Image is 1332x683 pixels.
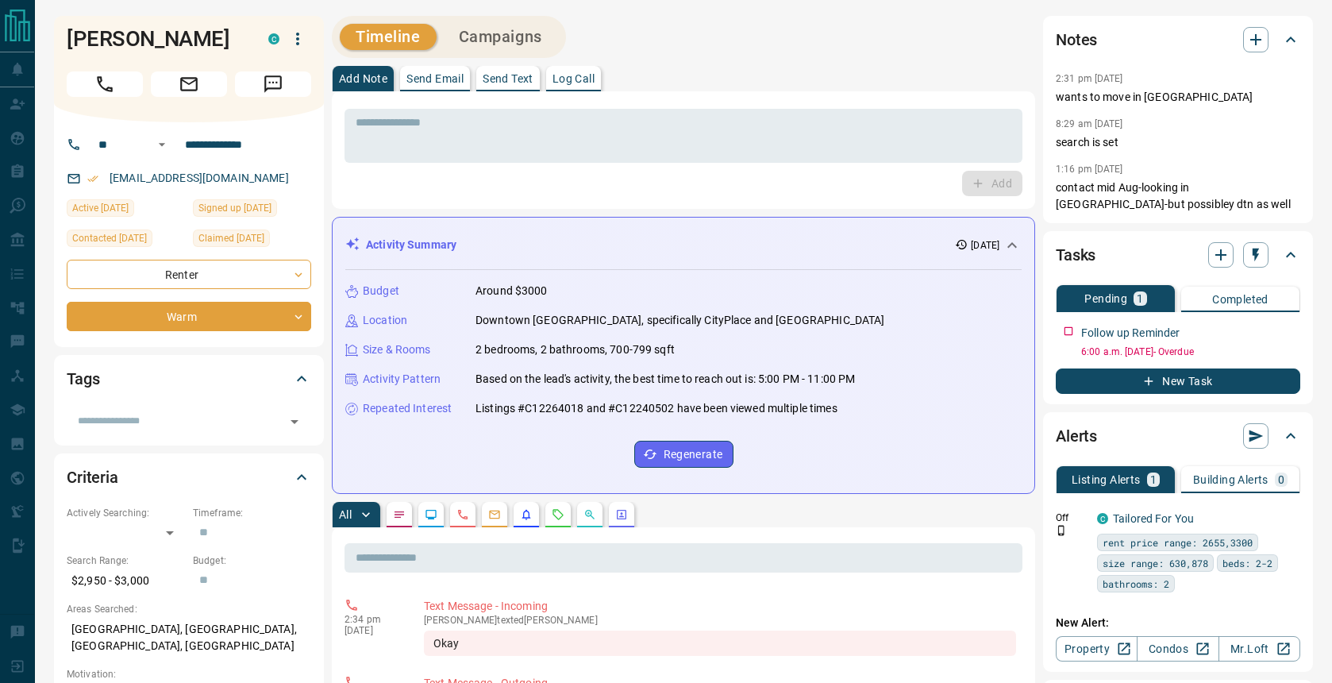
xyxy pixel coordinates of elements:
p: Budget [363,283,399,299]
p: Motivation: [67,667,311,681]
span: rent price range: 2655,3300 [1103,534,1253,550]
p: Activity Pattern [363,371,441,388]
a: Property [1056,636,1138,662]
p: 2 bedrooms, 2 bathrooms, 700-799 sqft [475,341,675,358]
p: Size & Rooms [363,341,431,358]
div: Sun Aug 17 2025 [67,230,185,252]
svg: Emails [488,508,501,521]
h1: [PERSON_NAME] [67,26,244,52]
div: Okay [424,631,1016,656]
div: Activity Summary[DATE] [345,230,1022,260]
button: Open [152,135,171,154]
svg: Lead Browsing Activity [425,508,437,521]
p: [DATE] [971,238,999,253]
svg: Listing Alerts [520,508,533,521]
p: $2,950 - $3,000 [67,568,185,594]
p: 6:00 a.m. [DATE] - Overdue [1081,345,1300,359]
p: Completed [1212,294,1268,305]
p: Timeframe: [193,506,311,520]
div: Warm [67,302,311,331]
p: Based on the lead's activity, the best time to reach out is: 5:00 PM - 11:00 PM [475,371,855,388]
svg: Email Verified [87,173,98,184]
svg: Requests [552,508,564,521]
p: [GEOGRAPHIC_DATA], [GEOGRAPHIC_DATA], [GEOGRAPHIC_DATA], [GEOGRAPHIC_DATA] [67,616,311,659]
p: 2:31 pm [DATE] [1056,73,1123,84]
span: Call [67,71,143,97]
h2: Notes [1056,27,1097,52]
span: Email [151,71,227,97]
p: Listing Alerts [1072,474,1141,485]
p: Actively Searching: [67,506,185,520]
p: Off [1056,511,1088,525]
div: Tasks [1056,236,1300,274]
p: Location [363,312,407,329]
p: Send Email [406,73,464,84]
span: Signed up [DATE] [198,200,271,216]
div: condos.ca [268,33,279,44]
a: Tailored For You [1113,512,1194,525]
p: Budget: [193,554,311,568]
div: Sun Jul 06 2025 [193,230,311,252]
p: Pending [1084,293,1127,304]
svg: Notes [393,508,406,521]
svg: Agent Actions [615,508,628,521]
p: Around $3000 [475,283,548,299]
h2: Tags [67,366,99,392]
p: Text Message - Incoming [424,598,1016,615]
p: 8:29 am [DATE] [1056,118,1123,129]
p: Downtown [GEOGRAPHIC_DATA], specifically CityPlace and [GEOGRAPHIC_DATA] [475,312,884,329]
p: Search Range: [67,554,185,568]
div: Tags [67,360,311,398]
span: Claimed [DATE] [198,230,264,246]
a: [EMAIL_ADDRESS][DOMAIN_NAME] [110,172,289,184]
p: 1 [1150,474,1157,485]
button: Campaigns [443,24,558,50]
svg: Calls [456,508,469,521]
span: Contacted [DATE] [72,230,147,246]
p: Log Call [552,73,595,84]
div: Criteria [67,458,311,496]
span: Active [DATE] [72,200,129,216]
p: 1:16 pm [DATE] [1056,164,1123,175]
span: bathrooms: 2 [1103,576,1169,592]
button: Open [283,411,306,433]
p: Repeated Interest [363,400,452,417]
p: contact mid Aug-looking in [GEOGRAPHIC_DATA]-but possibley dtn as well [1056,179,1300,213]
p: Add Note [339,73,387,84]
h2: Criteria [67,465,118,490]
div: Notes [1056,21,1300,59]
p: Building Alerts [1193,474,1268,485]
p: 0 [1278,474,1284,485]
p: [PERSON_NAME] texted [PERSON_NAME] [424,615,1016,626]
p: [DATE] [345,625,400,636]
button: Timeline [340,24,437,50]
span: size range: 630,878 [1103,555,1208,571]
p: Follow up Reminder [1081,325,1180,341]
svg: Opportunities [583,508,596,521]
button: New Task [1056,369,1300,394]
p: Listings #C12264018 and #C12240502 have been viewed multiple times [475,400,837,417]
h2: Alerts [1056,423,1097,449]
div: Alerts [1056,417,1300,455]
button: Regenerate [634,441,733,468]
p: search is set [1056,134,1300,151]
h2: Tasks [1056,242,1095,268]
p: Areas Searched: [67,602,311,616]
div: Wed Jul 09 2025 [67,199,185,222]
span: Message [235,71,311,97]
p: All [339,509,352,520]
p: wants to move in [GEOGRAPHIC_DATA] [1056,89,1300,106]
div: condos.ca [1097,513,1108,524]
p: New Alert: [1056,615,1300,631]
p: Activity Summary [366,237,456,253]
p: 1 [1137,293,1143,304]
p: Send Text [483,73,533,84]
div: Renter [67,260,311,289]
a: Mr.Loft [1218,636,1300,662]
div: Fri Jul 04 2025 [193,199,311,222]
svg: Push Notification Only [1056,525,1067,536]
span: beds: 2-2 [1222,555,1272,571]
a: Condos [1137,636,1218,662]
p: 2:34 pm [345,614,400,625]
